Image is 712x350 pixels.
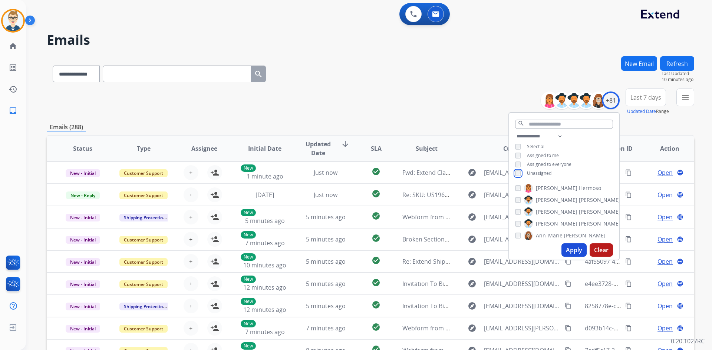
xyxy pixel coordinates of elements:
span: Shipping Protection [119,214,170,221]
button: Updated Date [627,109,656,114]
button: + [184,165,198,180]
span: Fwd: Extend Claim - [PERSON_NAME] - Claim ID: 47441e3e-fada-4830-8153-22fe9701626a [402,169,646,177]
span: Assignee [191,144,217,153]
span: New - Reply [66,191,100,199]
span: Last 7 days [630,96,661,99]
span: Customer Support [119,236,168,244]
span: [DATE] [256,191,274,199]
button: Refresh [660,56,694,71]
span: New - Initial [66,258,100,266]
span: Ann_Marie [536,232,563,239]
span: [EMAIL_ADDRESS][DOMAIN_NAME] [484,168,560,177]
span: e4ee3728-9816-4193-907f-1355f5708611 [585,280,696,288]
span: [PERSON_NAME] [564,232,606,239]
span: 4af55097-4c76-44d6-aeda-fc7697dfa755 [585,257,695,266]
span: 5 minutes ago [306,280,346,288]
img: avatar [3,10,23,31]
span: Open [657,324,673,333]
span: New - Initial [66,303,100,310]
span: Invitation To Bid Blueway Construction LLC. [402,302,523,310]
mat-icon: content_copy [625,303,632,309]
span: + [189,324,192,333]
span: Customer [503,144,532,153]
mat-icon: check_circle [372,167,380,176]
span: Webform from [PERSON_NAME][EMAIL_ADDRESS][PERSON_NAME][DOMAIN_NAME] on [DATE] [402,324,662,332]
button: + [184,276,198,291]
span: [PERSON_NAME] [536,220,577,227]
span: New - Initial [66,214,100,221]
span: Customer Support [119,169,168,177]
mat-icon: explore [468,324,477,333]
span: + [189,235,192,244]
mat-icon: person_add [210,301,219,310]
button: + [184,254,198,269]
span: New - Initial [66,169,100,177]
span: [EMAIL_ADDRESS][DOMAIN_NAME] [484,213,560,221]
span: Re: SKU: US1968270 is not showing [402,191,500,199]
span: [EMAIL_ADDRESS][PERSON_NAME][DOMAIN_NAME] [484,324,560,333]
mat-icon: check_circle [372,211,380,220]
span: [EMAIL_ADDRESS][DOMAIN_NAME] [484,279,560,288]
p: 0.20.1027RC [671,337,705,346]
span: 7 minutes ago [245,239,285,247]
mat-icon: content_copy [565,303,571,309]
span: + [189,279,192,288]
mat-icon: content_copy [565,280,571,287]
mat-icon: explore [468,168,477,177]
mat-icon: person_add [210,324,219,333]
span: Shipping Protection [119,303,170,310]
span: Open [657,257,673,266]
mat-icon: check_circle [372,278,380,287]
p: New [241,164,256,172]
button: + [184,187,198,202]
p: New [241,253,256,261]
span: Open [657,168,673,177]
mat-icon: content_copy [625,280,632,287]
span: Hermoso [579,184,601,192]
mat-icon: language [677,214,683,220]
span: Select all [527,143,545,150]
span: Type [137,144,151,153]
mat-icon: person_add [210,190,219,199]
mat-icon: person_add [210,168,219,177]
mat-icon: person_add [210,279,219,288]
span: + [189,213,192,221]
mat-icon: language [677,258,683,265]
span: Updated Date [301,140,335,157]
mat-icon: content_copy [565,258,571,265]
mat-icon: check_circle [372,300,380,309]
span: [PERSON_NAME] [579,220,620,227]
span: Customer Support [119,325,168,333]
mat-icon: search [254,70,263,79]
span: Unassigned [527,170,551,176]
span: 7 minutes ago [306,324,346,332]
mat-icon: explore [468,235,477,244]
mat-icon: check_circle [372,189,380,198]
span: [EMAIL_ADDRESS][DOMAIN_NAME] [484,257,560,266]
mat-icon: language [677,236,683,243]
mat-icon: list_alt [9,63,17,72]
span: New - Initial [66,325,100,333]
mat-icon: home [9,42,17,51]
span: Range [627,108,669,114]
mat-icon: search [518,120,524,127]
span: Re: Extend Shipping Protection Confirmation [402,257,527,266]
p: New [241,231,256,239]
p: New [241,298,256,305]
span: Invitation To Bid Blueway Construction LLC. [402,280,523,288]
button: Clear [590,243,613,257]
mat-icon: language [677,169,683,176]
span: 5 minutes ago [306,257,346,266]
p: Emails (288) [47,123,86,132]
p: New [241,342,256,350]
span: Assigned to me [527,152,559,159]
span: 5 minutes ago [245,217,285,225]
mat-icon: content_copy [625,214,632,220]
mat-icon: language [677,325,683,331]
button: + [184,232,198,247]
span: + [189,301,192,310]
span: Customer Support [119,191,168,199]
span: Customer Support [119,258,168,266]
span: Assigned to everyone [527,161,571,167]
mat-icon: check_circle [372,323,380,331]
